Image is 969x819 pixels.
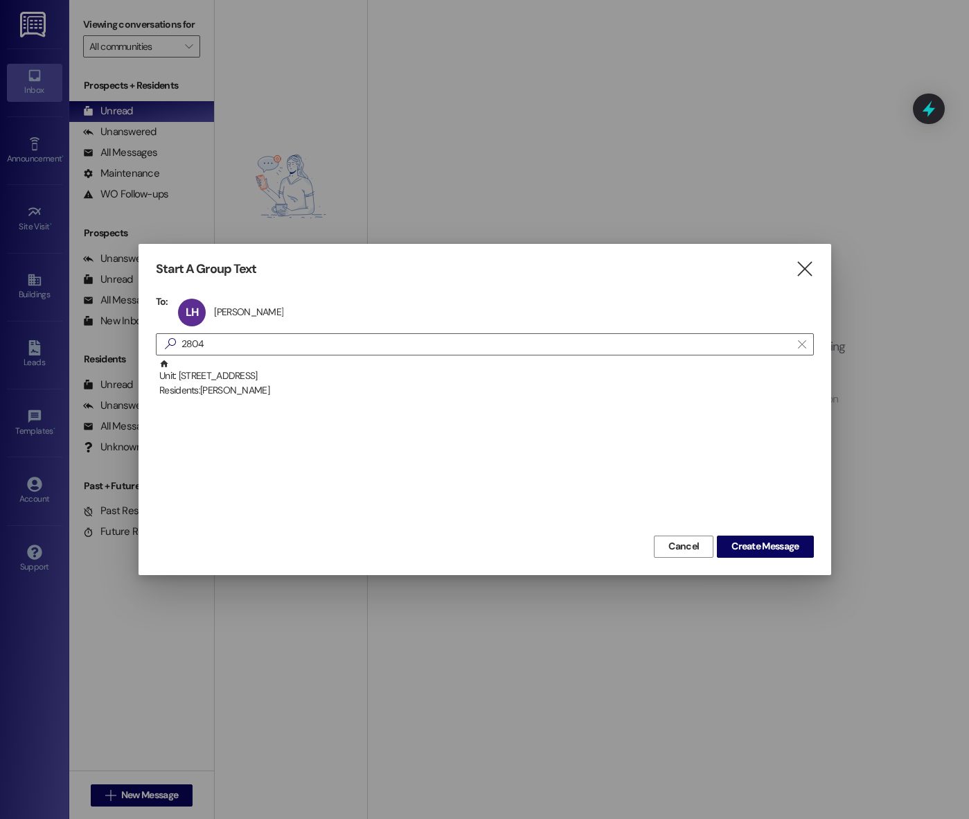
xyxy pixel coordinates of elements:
div: Unit: [STREET_ADDRESS]Residents:[PERSON_NAME] [156,359,814,394]
button: Cancel [654,536,713,558]
h3: Start A Group Text [156,261,257,277]
span: Create Message [731,539,799,554]
i:  [159,337,181,351]
h3: To: [156,295,168,308]
input: Search for any contact or apartment [181,335,791,354]
i:  [795,262,814,276]
i:  [798,339,806,350]
div: Residents: [PERSON_NAME] [159,383,814,398]
div: Unit: [STREET_ADDRESS] [159,359,814,398]
span: Cancel [668,539,699,554]
button: Clear text [791,334,813,355]
button: Create Message [717,536,813,558]
span: LH [186,305,198,319]
div: [PERSON_NAME] [214,306,283,318]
